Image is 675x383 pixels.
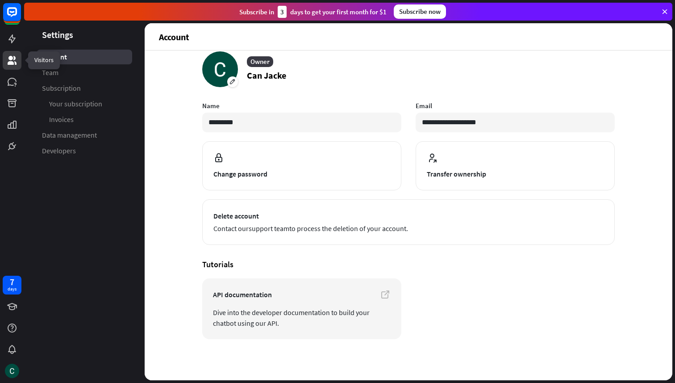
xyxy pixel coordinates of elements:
[213,210,604,221] span: Delete account
[37,65,132,80] a: Team
[202,199,615,245] button: Delete account Contact oursupport teamto process the deletion of your account.
[42,84,81,93] span: Subscription
[202,278,401,339] a: API documentation Dive into the developer documentation to build your chatbot using our API.
[416,141,615,190] button: Transfer ownership
[42,68,58,77] span: Team
[37,143,132,158] a: Developers
[49,115,74,124] span: Invoices
[7,4,34,30] button: Open LiveChat chat widget
[247,69,286,82] p: Can Jacke
[49,99,102,109] span: Your subscription
[239,6,387,18] div: Subscribe in days to get your first month for $1
[202,259,615,269] h4: Tutorials
[37,97,132,111] a: Your subscription
[247,56,273,67] div: Owner
[213,168,390,179] span: Change password
[24,29,145,41] header: Settings
[249,224,289,233] a: support team
[8,286,17,292] div: days
[416,101,615,110] label: Email
[37,112,132,127] a: Invoices
[37,81,132,96] a: Subscription
[202,141,401,190] button: Change password
[42,146,76,156] span: Developers
[42,52,67,62] span: Account
[202,101,401,110] label: Name
[213,307,391,328] span: Dive into the developer documentation to build your chatbot using our API.
[145,23,672,50] header: Account
[3,276,21,295] a: 7 days
[213,223,604,234] span: Contact our to process the deletion of your account.
[394,4,446,19] div: Subscribe now
[10,278,14,286] div: 7
[427,168,604,179] span: Transfer ownership
[213,289,391,300] span: API documentation
[278,6,287,18] div: 3
[42,130,97,140] span: Data management
[37,128,132,143] a: Data management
